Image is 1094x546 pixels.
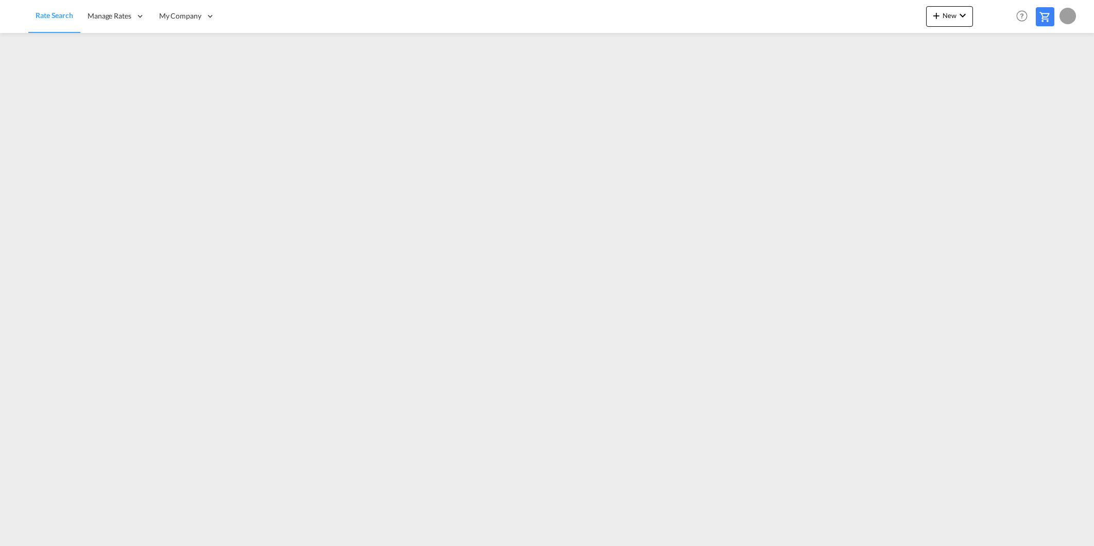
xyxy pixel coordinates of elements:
span: Rate Search [36,11,73,20]
span: Help [1013,7,1031,25]
button: icon-plus 400-fgNewicon-chevron-down [926,6,973,27]
md-icon: icon-chevron-down [956,9,969,22]
span: New [930,11,969,20]
span: My Company [159,11,201,21]
md-icon: icon-plus 400-fg [930,9,943,22]
div: Help [1013,7,1036,26]
span: Manage Rates [88,11,131,21]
